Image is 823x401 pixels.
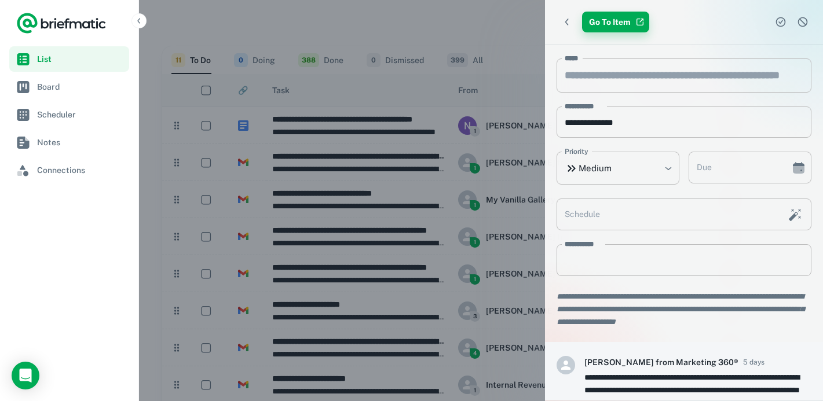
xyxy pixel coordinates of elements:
a: Board [9,74,129,100]
button: Choose date [787,156,810,179]
button: Schedule this task with AI [785,205,805,225]
div: scrollable content [545,45,823,400]
a: Scheduler [9,102,129,127]
a: List [9,46,129,72]
span: Board [37,80,125,93]
a: Notes [9,130,129,155]
span: Scheduler [37,108,125,121]
label: Priority [565,146,588,157]
button: Back [557,12,577,32]
button: Dismiss task [794,13,811,31]
div: Load Chat [12,362,39,389]
span: 5 days [743,357,765,367]
span: List [37,53,125,65]
a: Connections [9,157,129,183]
div: Medium [557,152,679,185]
a: Logo [16,12,107,35]
button: Complete task [772,13,789,31]
span: Notes [37,136,125,149]
span: Connections [37,164,125,176]
a: Go To Item [582,12,649,32]
h6: [PERSON_NAME] from Marketing 360® [584,356,738,369]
